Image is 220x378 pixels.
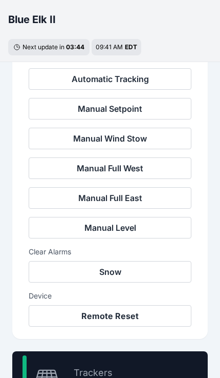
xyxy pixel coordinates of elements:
h3: Clear Alarms [29,247,191,257]
button: Automatic Tracking [29,68,191,90]
div: 03 : 44 [66,43,84,51]
button: Manual Full East [29,187,191,209]
button: Manual Wind Stow [29,128,191,149]
h3: Device [29,291,191,301]
h3: Blue Elk II [8,12,56,27]
button: Manual Setpoint [29,98,191,120]
button: Snow [29,261,191,283]
button: Remote Reset [29,305,191,327]
button: Manual Level [29,217,191,238]
nav: Breadcrumb [8,6,212,33]
span: Next update in [23,43,64,51]
span: 09:41 AM [96,43,123,51]
button: Manual Full West [29,157,191,179]
span: EDT [125,43,137,51]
